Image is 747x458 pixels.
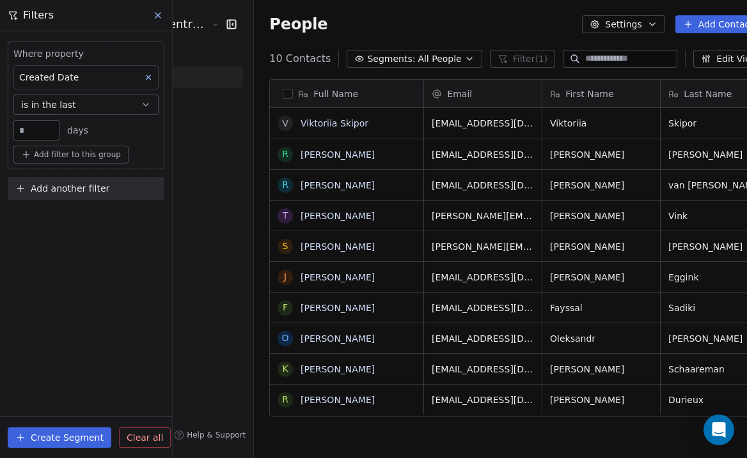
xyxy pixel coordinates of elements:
span: First Name [565,88,613,100]
a: [PERSON_NAME] [301,303,375,313]
div: Email [424,80,542,107]
span: [PERSON_NAME][EMAIL_ADDRESS][DOMAIN_NAME] [432,210,534,222]
span: [EMAIL_ADDRESS][DOMAIN_NAME] [432,332,534,345]
div: R [282,393,288,406]
span: All People [418,52,461,66]
span: Oleksandr [550,332,652,345]
div: Open Intercom Messenger [704,415,734,445]
div: S [283,240,288,253]
div: V [283,117,289,130]
button: Filter(1) [490,50,556,68]
span: [EMAIL_ADDRESS][DOMAIN_NAME] [432,148,534,161]
span: Segments: [367,52,415,66]
div: F [283,301,288,314]
a: [PERSON_NAME] [301,395,375,405]
div: K [283,362,288,376]
span: [PERSON_NAME] [550,240,652,253]
span: [PERSON_NAME] [550,363,652,376]
button: Settings [582,15,664,33]
span: [EMAIL_ADDRESS][DOMAIN_NAME] [432,179,534,192]
span: People [269,15,327,34]
span: Help & Support [187,430,246,440]
button: [GEOGRAPHIC_DATA] centrum [GEOGRAPHIC_DATA] [15,13,201,35]
div: First Name [542,80,660,107]
div: T [283,209,288,222]
a: Viktoriia Skipor [301,118,368,128]
a: [PERSON_NAME] [301,211,375,221]
a: [PERSON_NAME] [301,149,375,160]
span: [EMAIL_ADDRESS][DOMAIN_NAME] [432,363,534,376]
a: [PERSON_NAME] [301,333,375,344]
div: grid [270,108,424,452]
div: Full Name [270,80,423,107]
div: R [282,148,288,161]
span: 10 Contacts [269,51,331,66]
a: [PERSON_NAME] [301,272,375,282]
a: [PERSON_NAME] [301,241,375,252]
a: Help & Support [174,430,246,440]
span: [PERSON_NAME] [550,148,652,161]
span: [EMAIL_ADDRESS][DOMAIN_NAME] [432,393,534,406]
span: [EMAIL_ADDRESS][DOMAIN_NAME] [432,117,534,130]
div: J [284,270,287,284]
span: [PERSON_NAME] [550,393,652,406]
span: [PERSON_NAME] [550,179,652,192]
span: Viktoriia [550,117,652,130]
span: [PERSON_NAME] [550,271,652,284]
a: [PERSON_NAME] [301,364,375,374]
span: [PERSON_NAME] [550,210,652,222]
div: R [282,178,288,192]
div: O [282,332,289,345]
span: Last Name [684,88,732,100]
span: Email [447,88,472,100]
span: Full Name [313,88,358,100]
span: [PERSON_NAME][EMAIL_ADDRESS][DOMAIN_NAME] [432,240,534,253]
span: [EMAIL_ADDRESS][DOMAIN_NAME] [432,271,534,284]
span: [EMAIL_ADDRESS][DOMAIN_NAME] [432,302,534,314]
a: [PERSON_NAME] [301,180,375,190]
span: Fayssal [550,302,652,314]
